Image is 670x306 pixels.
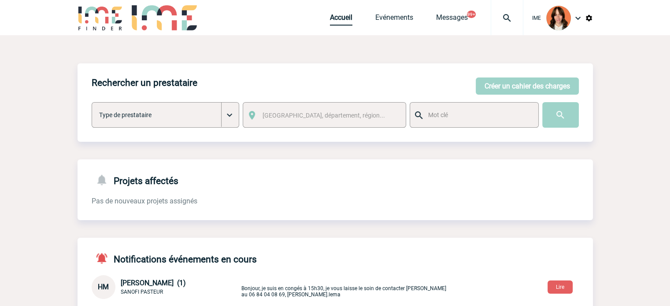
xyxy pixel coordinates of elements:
span: IME [532,15,541,21]
img: 94396-2.png [546,6,571,30]
h4: Rechercher un prestataire [92,77,197,88]
span: Pas de nouveaux projets assignés [92,197,197,205]
p: Bonjour, je suis en congés à 15h30, je vous laisse le soin de contacter [PERSON_NAME] au 06 84 04... [241,277,448,298]
img: IME-Finder [78,5,123,30]
h4: Notifications événements en cours [92,252,257,265]
button: 99+ [467,11,476,18]
img: notifications-active-24-px-r.png [95,252,114,265]
span: [PERSON_NAME] (1) [121,279,186,287]
a: Evénements [375,13,413,26]
span: SANOFI PASTEUR [121,289,163,295]
input: Submit [542,102,579,128]
input: Mot clé [426,109,530,121]
div: Conversation privée : Client - Agence [92,275,240,299]
h4: Projets affectés [92,173,178,186]
a: HM [PERSON_NAME] (1) SANOFI PASTEUR Bonjour, je suis en congés à 15h30, je vous laisse le soin de... [92,282,448,291]
button: Lire [548,280,573,294]
img: notifications-24-px-g.png [95,173,114,186]
span: [GEOGRAPHIC_DATA], département, région... [263,112,385,119]
a: Lire [540,282,580,291]
span: HM [98,283,109,291]
a: Accueil [330,13,352,26]
a: Messages [436,13,468,26]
